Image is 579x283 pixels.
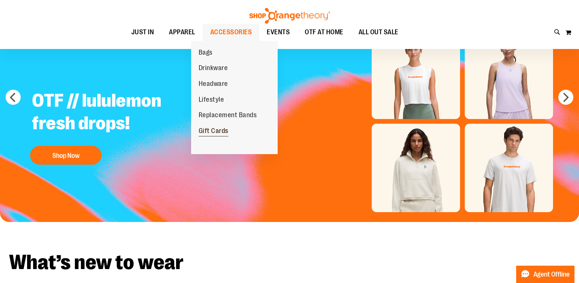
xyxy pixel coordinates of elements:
img: Shop Orangetheory [248,8,331,24]
span: Replacement Bands [199,111,257,121]
span: JUST IN [131,24,154,41]
a: OTF // lululemon fresh drops! Shop Now [26,84,213,168]
span: ACCESSORIES [210,24,252,41]
span: Drinkware [199,64,228,73]
button: prev [6,90,21,105]
span: Headware [199,80,228,89]
span: Lifestyle [199,96,224,105]
button: Agent Offline [516,266,574,283]
span: OTF AT HOME [305,24,343,41]
span: Agent Offline [533,271,570,278]
button: Shop Now [30,146,102,165]
span: Gift Cards [199,127,228,136]
h2: OTF // lululemon fresh drops! [26,84,213,142]
span: EVENTS [267,24,290,41]
span: Bags [199,49,213,58]
span: ALL OUT SALE [359,24,398,41]
h2: What’s new to wear [9,252,570,273]
span: APPAREL [169,24,195,41]
button: next [558,90,573,105]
